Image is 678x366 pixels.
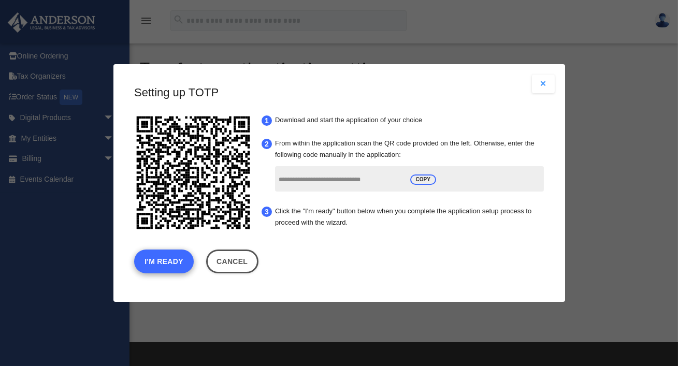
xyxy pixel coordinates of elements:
[134,85,544,101] h3: Setting up TOTP
[271,111,546,129] li: Download and start the application of your choice
[410,174,436,185] span: COPY
[134,250,194,273] button: I'm Ready
[271,202,546,232] li: Click the "I'm ready" button below when you complete the application setup process to proceed wit...
[532,75,555,93] button: Close modal
[271,134,546,197] li: From within the application scan the QR code provided on the left. Otherwise, enter the following...
[132,111,255,235] img: svg+xml;base64,PHN2ZyB4bWxucz0iaHR0cDovL3d3dy53My5vcmcvMjAwMC9zdmciIHhtbG5zOnhsaW5rPSJodHRwOi8vd3...
[206,250,258,273] a: Cancel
